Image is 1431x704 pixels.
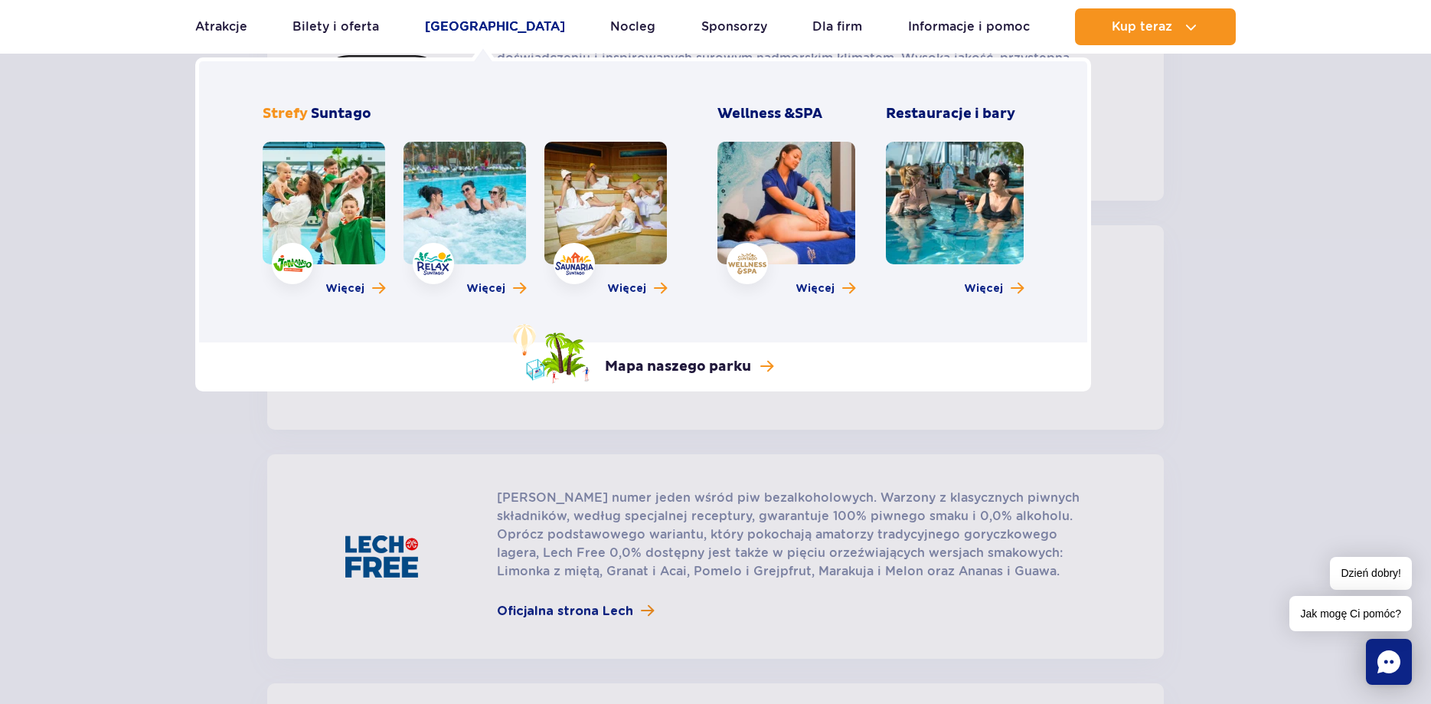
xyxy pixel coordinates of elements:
[1112,20,1172,34] span: Kup teraz
[1330,557,1412,590] span: Dzień dobry!
[701,8,767,45] a: Sponsorzy
[607,281,646,296] span: Więcej
[1075,8,1236,45] button: Kup teraz
[717,105,822,123] span: Wellness &
[425,8,565,45] a: [GEOGRAPHIC_DATA]
[886,105,1024,123] h3: Restauracje i bary
[607,281,667,296] a: Więcej o strefie Saunaria
[610,8,655,45] a: Nocleg
[311,105,371,123] span: Suntago
[325,281,364,296] span: Więcej
[796,281,835,296] span: Więcej
[605,358,751,376] p: Mapa naszego parku
[513,324,773,384] a: Mapa naszego parku
[466,281,526,296] a: Więcej o strefie Relax
[964,281,1003,296] span: Więcej
[1366,639,1412,685] div: Chat
[263,105,308,123] span: Strefy
[908,8,1030,45] a: Informacje i pomoc
[466,281,505,296] span: Więcej
[796,281,855,296] a: Więcej o Wellness & SPA
[292,8,379,45] a: Bilety i oferta
[795,105,822,123] span: SPA
[812,8,862,45] a: Dla firm
[195,8,247,45] a: Atrakcje
[1289,596,1412,631] span: Jak mogę Ci pomóc?
[964,281,1024,296] a: Więcej o Restauracje i bary
[325,281,385,296] a: Więcej o strefie Jamango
